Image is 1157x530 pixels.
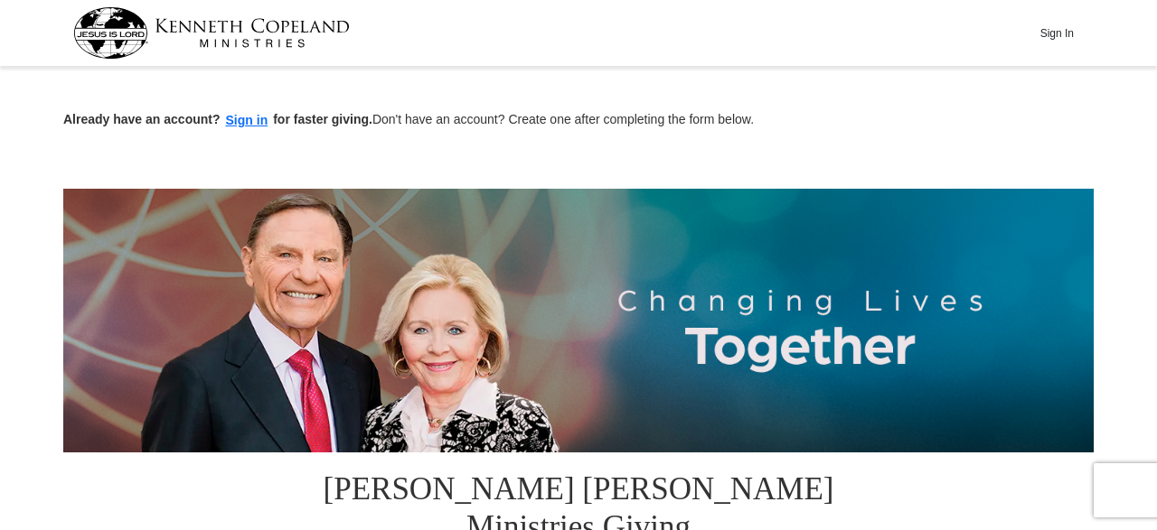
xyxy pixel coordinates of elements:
[1030,19,1084,47] button: Sign In
[63,110,1094,131] p: Don't have an account? Create one after completing the form below.
[63,112,372,126] strong: Already have an account? for faster giving.
[221,110,274,131] button: Sign in
[73,7,350,59] img: kcm-header-logo.svg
